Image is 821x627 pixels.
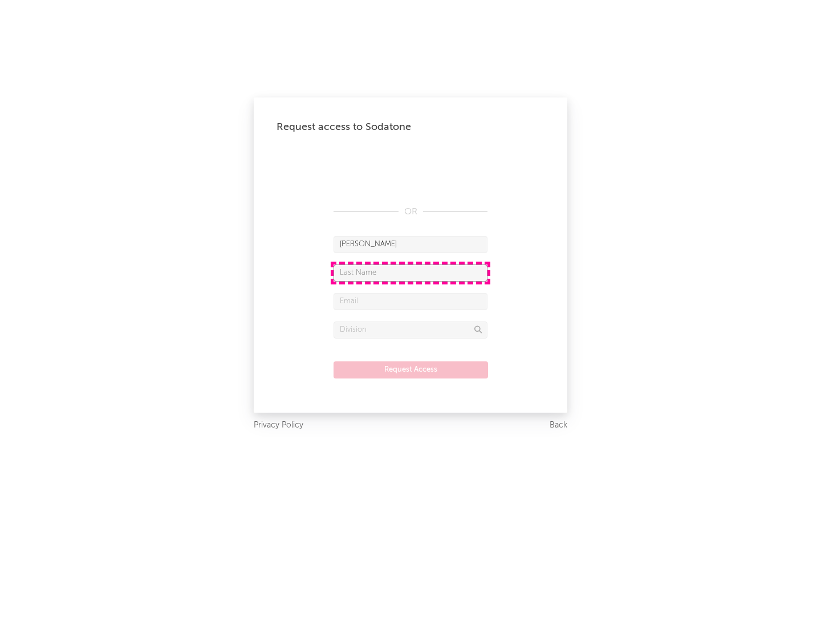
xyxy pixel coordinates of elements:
input: Email [334,293,487,310]
a: Back [550,418,567,433]
div: Request access to Sodatone [277,120,544,134]
input: Last Name [334,264,487,282]
input: Division [334,321,487,339]
button: Request Access [334,361,488,378]
input: First Name [334,236,487,253]
div: OR [334,205,487,219]
a: Privacy Policy [254,418,303,433]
